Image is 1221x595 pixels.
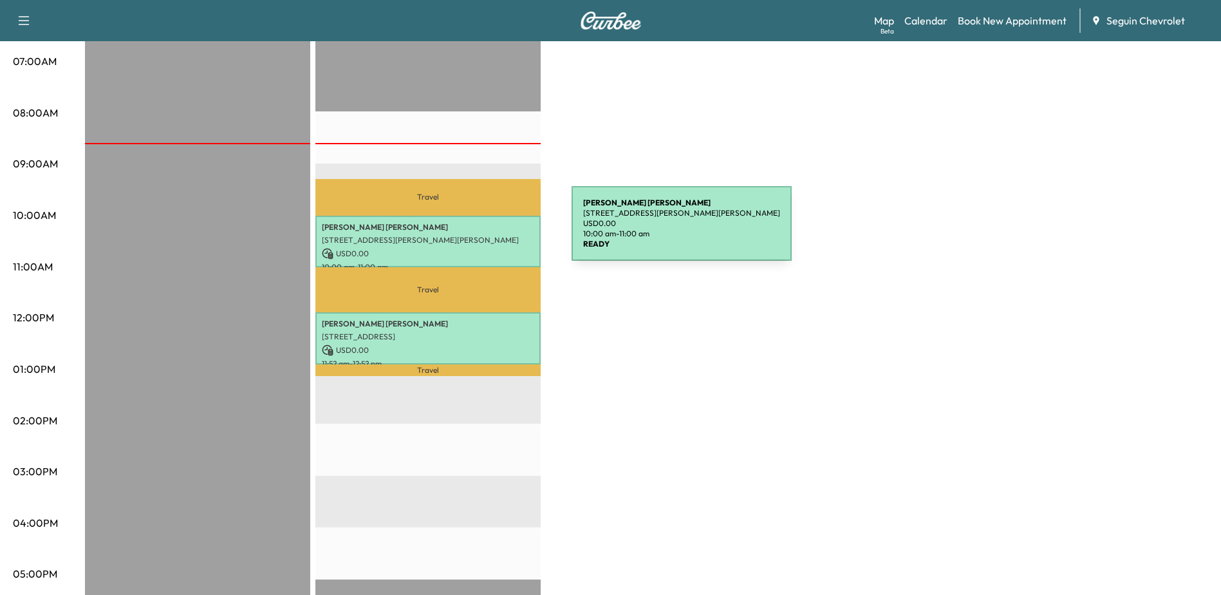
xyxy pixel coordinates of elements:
p: 03:00PM [13,464,57,479]
p: 01:00PM [13,361,55,377]
p: [PERSON_NAME] [PERSON_NAME] [322,319,534,329]
p: 07:00AM [13,53,57,69]
a: Book New Appointment [958,13,1067,28]
img: Curbee Logo [580,12,642,30]
p: 08:00AM [13,105,58,120]
a: MapBeta [874,13,894,28]
p: 09:00AM [13,156,58,171]
p: [STREET_ADDRESS] [322,332,534,342]
p: 11:00AM [13,259,53,274]
p: 10:00 am - 11:00 am [322,262,534,272]
p: 10:00AM [13,207,56,223]
p: USD 0.00 [322,345,534,356]
p: Travel [315,364,541,375]
p: 04:00PM [13,515,58,531]
p: 11:52 am - 12:52 pm [322,359,534,369]
p: 12:00PM [13,310,54,325]
p: [STREET_ADDRESS][PERSON_NAME][PERSON_NAME] [322,235,534,245]
p: USD 0.00 [322,248,534,260]
p: [PERSON_NAME] [PERSON_NAME] [322,222,534,232]
span: Seguin Chevrolet [1106,13,1185,28]
p: 02:00PM [13,413,57,428]
div: Beta [881,26,894,36]
p: Travel [315,267,541,312]
p: Travel [315,179,541,216]
a: Calendar [904,13,947,28]
p: 05:00PM [13,566,57,581]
